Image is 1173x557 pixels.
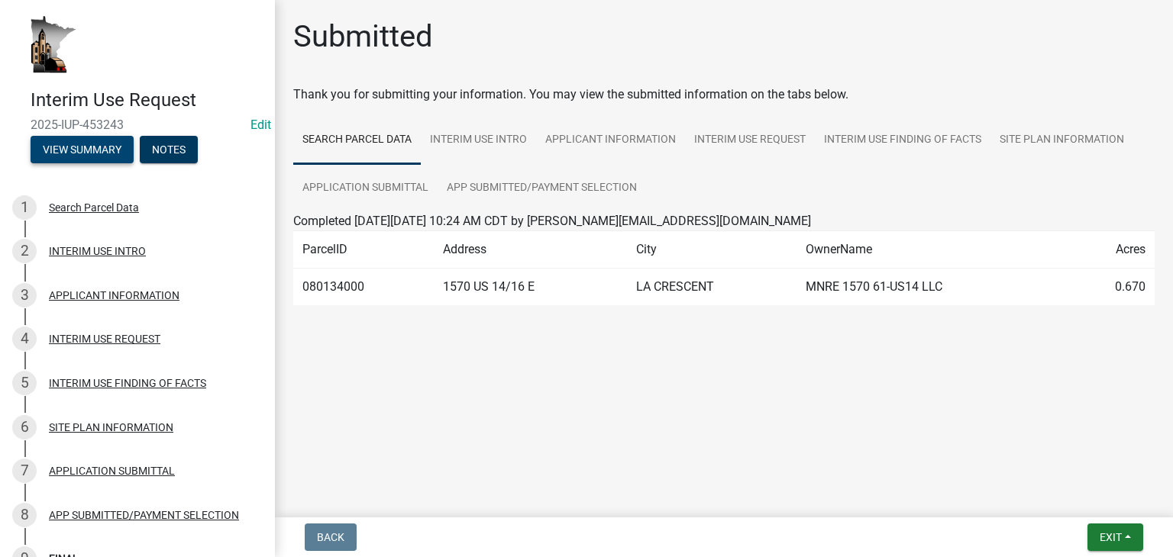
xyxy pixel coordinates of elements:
[31,89,263,111] h4: Interim Use Request
[31,136,134,163] button: View Summary
[293,269,434,306] td: 080134000
[12,371,37,395] div: 5
[12,327,37,351] div: 4
[31,144,134,156] wm-modal-confirm: Summary
[293,18,433,55] h1: Submitted
[797,231,1069,269] td: OwnerName
[293,116,421,165] a: Search Parcel Data
[250,118,271,132] a: Edit
[1087,523,1143,551] button: Exit
[627,269,796,306] td: LA CRESCENT
[293,164,438,213] a: APPLICATION SUBMITTAL
[1100,531,1122,543] span: Exit
[815,116,990,165] a: INTERIM USE FINDING OF FACTS
[1069,231,1155,269] td: Acres
[990,116,1133,165] a: SITE PLAN INFORMATION
[12,415,37,439] div: 6
[293,85,1155,104] div: Thank you for submitting your information. You may view the submitted information on the tabs below.
[685,116,815,165] a: INTERIM USE REQUEST
[140,144,198,156] wm-modal-confirm: Notes
[293,231,434,269] td: ParcelID
[49,333,160,344] div: INTERIM USE REQUEST
[434,231,627,269] td: Address
[250,118,271,132] wm-modal-confirm: Edit Application Number
[12,503,37,527] div: 8
[305,523,357,551] button: Back
[627,231,796,269] td: City
[438,164,646,213] a: APP SUBMITTED/PAYMENT SELECTION
[12,195,37,220] div: 1
[49,202,139,213] div: Search Parcel Data
[1069,269,1155,306] td: 0.670
[49,465,175,476] div: APPLICATION SUBMITTAL
[49,246,146,256] div: INTERIM USE INTRO
[317,531,344,543] span: Back
[536,116,685,165] a: APPLICANT INFORMATION
[434,269,627,306] td: 1570 US 14/16 E
[49,510,239,520] div: APP SUBMITTED/PAYMENT SELECTION
[31,118,244,132] span: 2025-IUP-453243
[421,116,536,165] a: INTERIM USE INTRO
[293,214,811,228] span: Completed [DATE][DATE] 10:24 AM CDT by [PERSON_NAME][EMAIL_ADDRESS][DOMAIN_NAME]
[12,239,37,263] div: 2
[12,459,37,483] div: 7
[12,283,37,307] div: 3
[797,269,1069,306] td: MNRE 1570 61-US14 LLC
[49,422,173,433] div: SITE PLAN INFORMATION
[49,378,206,388] div: INTERIM USE FINDING OF FACTS
[140,136,198,163] button: Notes
[49,290,179,301] div: APPLICANT INFORMATION
[31,16,76,73] img: Houston County, Minnesota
